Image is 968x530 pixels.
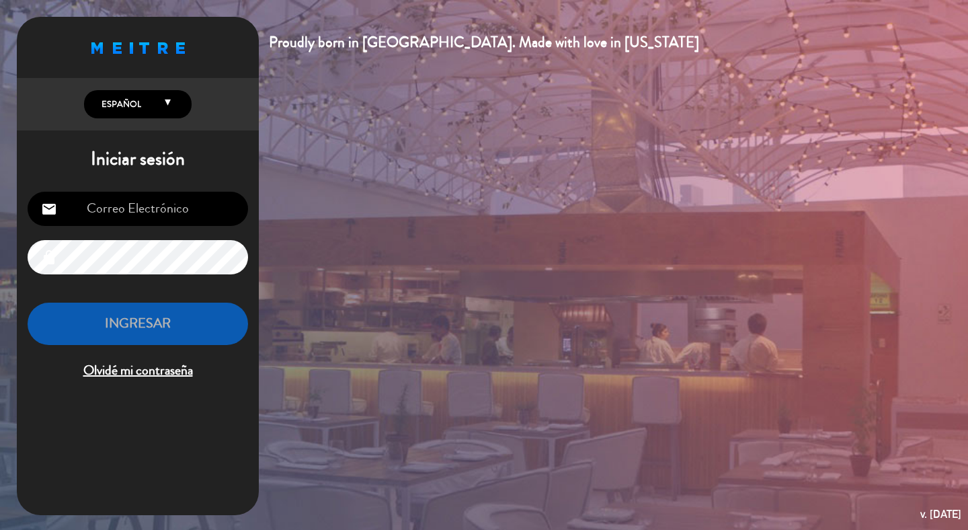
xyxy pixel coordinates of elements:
i: email [41,201,57,217]
h1: Iniciar sesión [17,148,259,171]
i: lock [41,250,57,266]
input: Correo Electrónico [28,192,248,226]
span: Olvidé mi contraseña [28,360,248,382]
span: Español [98,98,141,111]
div: v. [DATE] [920,505,961,523]
button: INGRESAR [28,303,248,345]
